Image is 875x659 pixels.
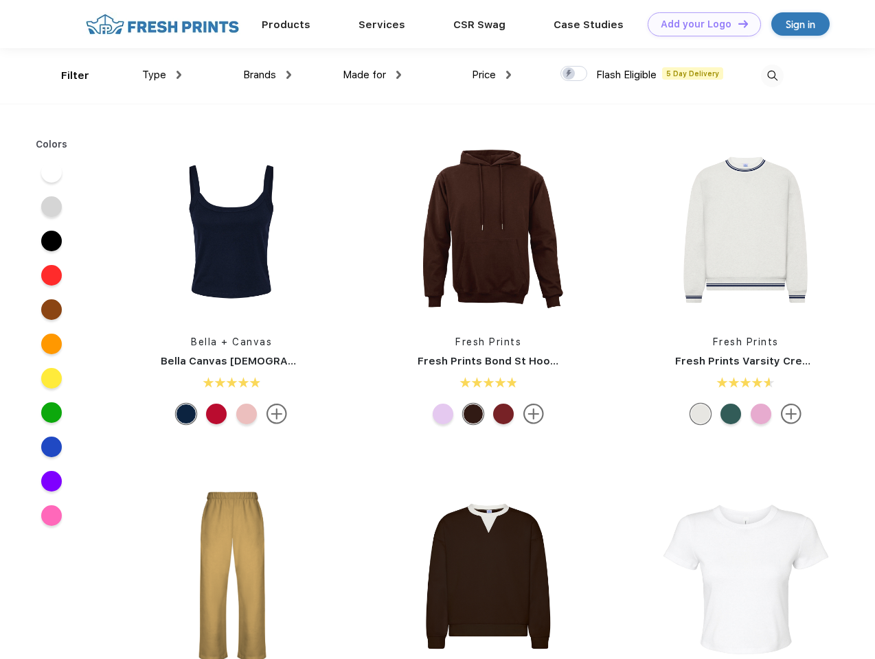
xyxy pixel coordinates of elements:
[286,71,291,79] img: dropdown.png
[493,404,514,424] div: Crimson mto
[771,12,830,36] a: Sign in
[472,69,496,81] span: Price
[523,404,544,424] img: more.svg
[751,404,771,424] div: Pink
[25,137,78,152] div: Colors
[142,69,166,81] span: Type
[161,355,488,367] a: Bella Canvas [DEMOGRAPHIC_DATA]' Micro Ribbed Scoop Tank
[177,71,181,79] img: dropdown.png
[675,355,836,367] a: Fresh Prints Varsity Crewneck
[397,139,580,321] img: func=resize&h=266
[396,71,401,79] img: dropdown.png
[661,19,731,30] div: Add your Logo
[738,20,748,27] img: DT
[243,69,276,81] span: Brands
[655,139,837,321] img: func=resize&h=266
[176,404,196,424] div: Solid Navy Blend
[433,404,453,424] div: Lilac
[262,19,310,31] a: Products
[343,69,386,81] span: Made for
[140,139,323,321] img: func=resize&h=266
[781,404,802,424] img: more.svg
[713,336,779,347] a: Fresh Prints
[690,404,711,424] div: Ash Grey
[463,404,484,424] div: Dark Chocolate
[761,65,784,87] img: desktop_search.svg
[236,404,257,424] div: Solid Pink Blend
[506,71,511,79] img: dropdown.png
[191,336,272,347] a: Bella + Canvas
[596,69,657,81] span: Flash Eligible
[786,16,815,32] div: Sign in
[266,404,287,424] img: more.svg
[61,68,89,84] div: Filter
[418,355,567,367] a: Fresh Prints Bond St Hoodie
[206,404,227,424] div: Solid Red Blend
[82,12,243,36] img: fo%20logo%202.webp
[662,67,723,80] span: 5 Day Delivery
[455,336,521,347] a: Fresh Prints
[720,404,741,424] div: Green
